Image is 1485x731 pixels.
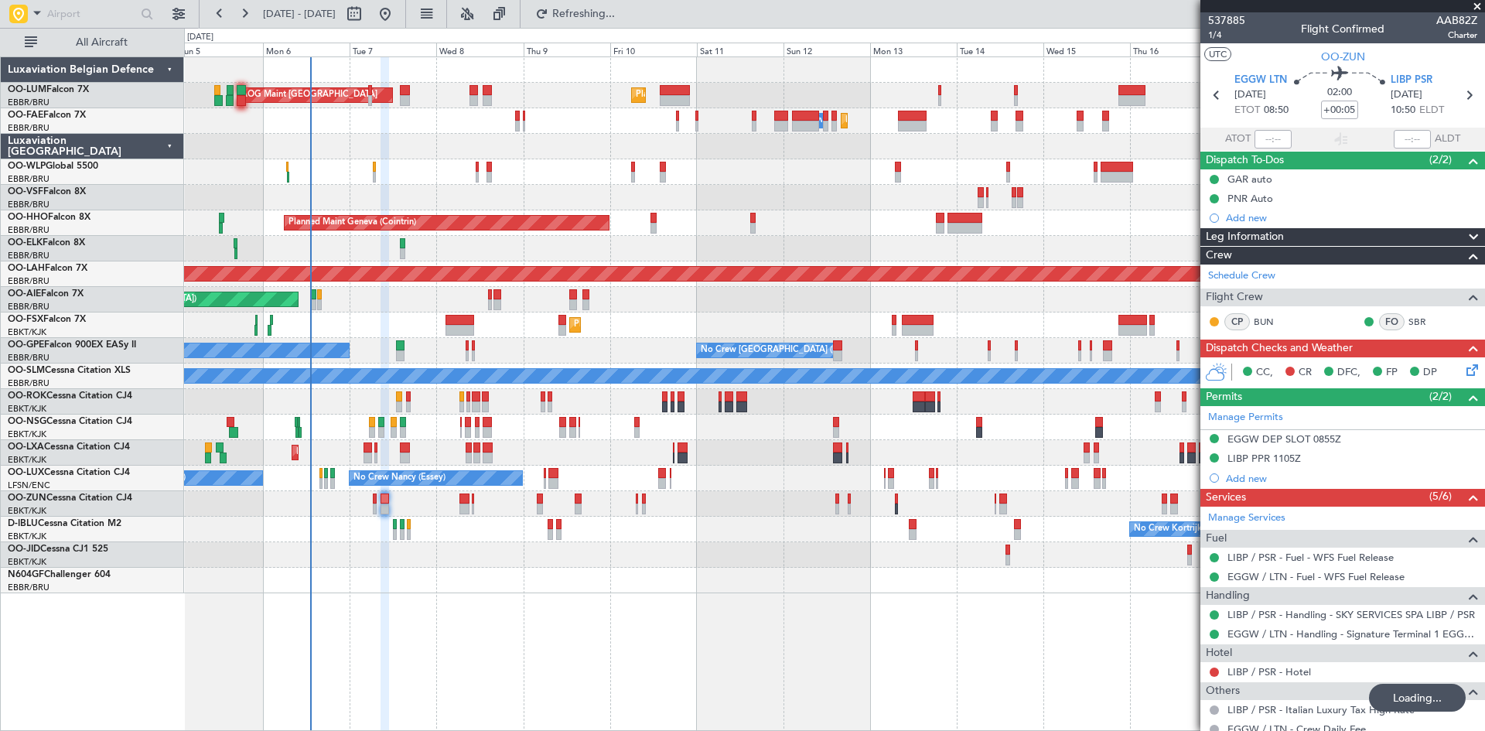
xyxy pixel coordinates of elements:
span: FP [1386,365,1398,381]
span: ATOT [1225,132,1251,147]
div: No Crew Nancy (Essey) [353,466,445,490]
span: AAB82Z [1436,12,1477,29]
div: Planned Maint Kortrijk-[GEOGRAPHIC_DATA] [296,441,476,464]
a: EGGW / LTN - Handling - Signature Terminal 1 EGGW / LTN [1227,627,1477,640]
span: OO-LUX [8,468,44,477]
div: AOG Maint [GEOGRAPHIC_DATA] [241,84,377,107]
a: EBBR/BRU [8,250,49,261]
a: OO-WLPGlobal 5500 [8,162,98,171]
div: No Crew Kortrijk-[GEOGRAPHIC_DATA] [1134,518,1293,541]
div: LIBP PPR 1105Z [1227,452,1301,465]
span: Charter [1436,29,1477,42]
a: EBKT/KJK [8,403,46,415]
a: BUN [1254,315,1289,329]
div: Mon 13 [870,43,957,56]
div: Fri 10 [610,43,697,56]
div: CP [1224,313,1250,330]
span: [DATE] [1391,87,1422,103]
span: 1/4 [1208,29,1245,42]
span: OO-ZUN [8,494,46,503]
div: Add new [1226,211,1477,224]
a: LIBP / PSR - Hotel [1227,665,1311,678]
span: OO-WLP [8,162,46,171]
a: OO-FSXFalcon 7X [8,315,86,324]
span: OO-ELK [8,238,43,248]
span: Dispatch Checks and Weather [1206,340,1353,357]
span: OO-LAH [8,264,45,273]
span: [DATE] [1234,87,1266,103]
span: OO-HHO [8,213,48,222]
a: EBKT/KJK [8,326,46,338]
div: Wed 8 [436,43,523,56]
span: Services [1206,489,1246,507]
div: Planned Maint Geneva (Cointrin) [288,211,416,234]
span: 02:00 [1327,85,1352,101]
a: OO-ELKFalcon 8X [8,238,85,248]
a: Manage Permits [1208,410,1283,425]
span: D-IBLU [8,519,38,528]
span: CR [1299,365,1312,381]
div: Planned Maint Melsbroek Air Base [845,109,981,132]
button: Refreshing... [528,2,621,26]
a: EBBR/BRU [8,224,49,236]
span: OO-NSG [8,417,46,426]
span: OO-VSF [8,187,43,196]
div: [DATE] [187,31,213,44]
a: OO-LAHFalcon 7X [8,264,87,273]
div: Tue 7 [350,43,436,56]
a: EBKT/KJK [8,531,46,542]
a: OO-ROKCessna Citation CJ4 [8,391,132,401]
span: Leg Information [1206,228,1284,246]
span: DP [1423,365,1437,381]
div: Flight Confirmed [1301,21,1384,37]
a: LIBP / PSR - Fuel - WFS Fuel Release [1227,551,1394,564]
a: OO-AIEFalcon 7X [8,289,84,299]
span: OO-FSX [8,315,43,324]
div: Thu 16 [1130,43,1217,56]
span: DFC, [1337,365,1360,381]
a: OO-FAEFalcon 7X [8,111,86,120]
a: Manage Services [1208,511,1285,526]
span: OO-FAE [8,111,43,120]
a: EBBR/BRU [8,97,49,108]
div: Loading... [1369,684,1466,712]
a: EBBR/BRU [8,301,49,313]
div: Add new [1226,472,1477,485]
span: Crew [1206,247,1232,265]
a: EBBR/BRU [8,377,49,389]
div: Sun 5 [176,43,263,56]
a: LFSN/ENC [8,480,50,491]
a: EBBR/BRU [8,275,49,287]
a: OO-JIDCessna CJ1 525 [8,545,108,554]
a: EGGW / LTN - Fuel - WFS Fuel Release [1227,570,1405,583]
span: N604GF [8,570,44,579]
div: Tue 14 [957,43,1043,56]
span: Dispatch To-Dos [1206,152,1284,169]
div: FO [1379,313,1405,330]
span: OO-LUM [8,85,46,94]
a: OO-LUMFalcon 7X [8,85,89,94]
span: ELDT [1419,103,1444,118]
div: Mon 6 [263,43,350,56]
a: SBR [1408,315,1443,329]
span: CC, [1256,365,1273,381]
span: Hotel [1206,644,1232,662]
span: OO-AIE [8,289,41,299]
span: OO-ROK [8,391,46,401]
span: OO-SLM [8,366,45,375]
a: EBKT/KJK [8,556,46,568]
span: Refreshing... [551,9,616,19]
div: EGGW DEP SLOT 0855Z [1227,432,1341,446]
span: Handling [1206,587,1250,605]
a: EBKT/KJK [8,454,46,466]
span: OO-JID [8,545,40,554]
a: OO-LXACessna Citation CJ4 [8,442,130,452]
div: Wed 15 [1043,43,1130,56]
span: (5/6) [1429,488,1452,504]
a: EBKT/KJK [8,505,46,517]
input: --:-- [1255,130,1292,149]
a: OO-GPEFalcon 900EX EASy II [8,340,136,350]
div: No Crew [GEOGRAPHIC_DATA] ([GEOGRAPHIC_DATA] National) [701,339,960,362]
span: Permits [1206,388,1242,406]
span: 10:50 [1391,103,1415,118]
